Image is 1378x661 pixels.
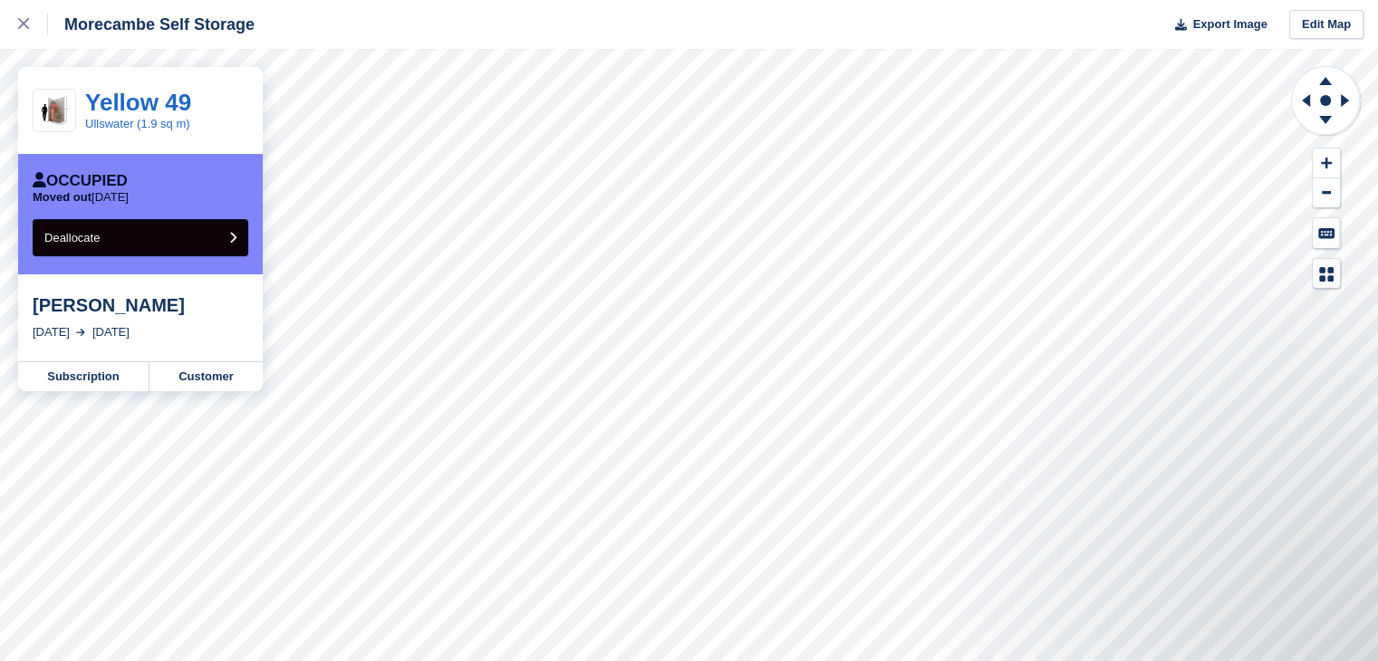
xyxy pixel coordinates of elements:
[1313,218,1340,248] button: Keyboard Shortcuts
[48,14,255,35] div: Morecambe Self Storage
[44,231,100,244] span: Deallocate
[33,323,70,341] div: [DATE]
[33,219,248,256] button: Deallocate
[1313,148,1340,178] button: Zoom In
[1313,259,1340,289] button: Map Legend
[85,89,191,116] a: Yellow 49
[85,117,190,130] a: Ullswater (1.9 sq m)
[18,362,149,391] a: Subscription
[92,323,130,341] div: [DATE]
[76,329,85,336] img: arrow-right-light-icn-cde0832a797a2874e46488d9cf13f60e5c3a73dbe684e267c42b8395dfbc2abf.svg
[34,95,75,127] img: 1.5m2-unit.jpg
[1192,15,1267,34] span: Export Image
[1313,178,1340,208] button: Zoom Out
[33,172,128,190] div: Occupied
[33,190,129,205] p: [DATE]
[149,362,263,391] a: Customer
[33,190,92,204] span: Moved out
[33,294,248,316] div: [PERSON_NAME]
[1164,10,1267,40] button: Export Image
[1289,10,1364,40] a: Edit Map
